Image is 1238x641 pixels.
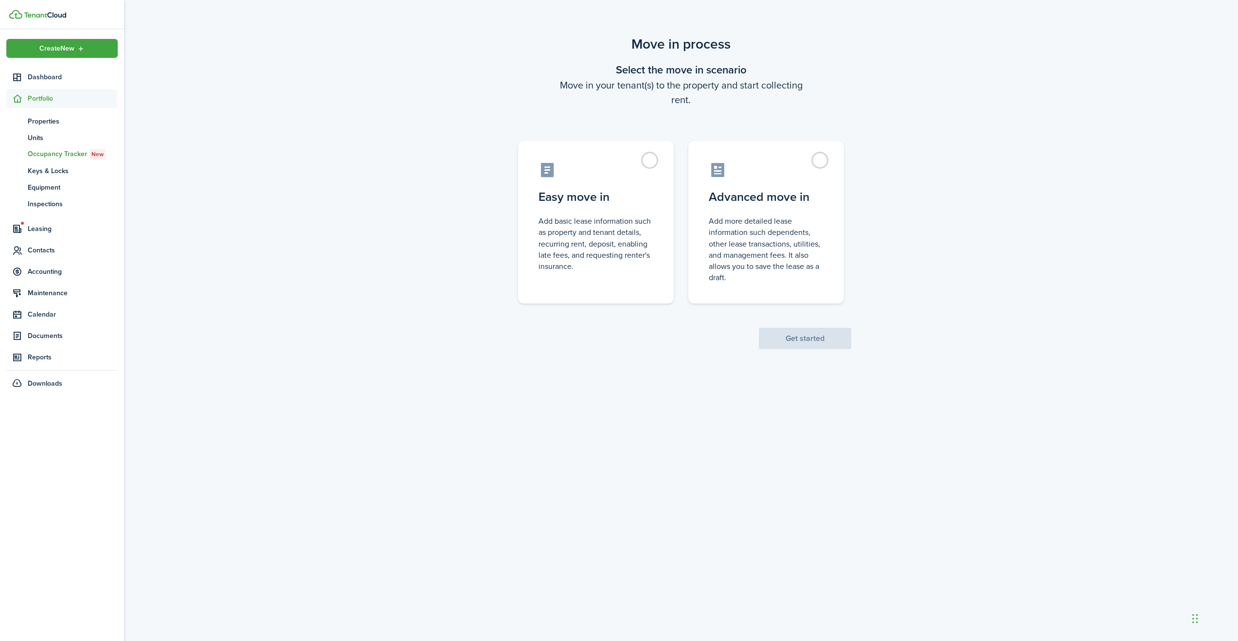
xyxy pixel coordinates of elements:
span: Leasing [28,224,118,234]
a: Units [6,129,118,146]
span: Downloads [28,378,62,389]
a: Inspections [6,196,118,212]
span: Equipment [28,182,118,193]
wizard-step-header-description: Move in your tenant(s) to the property and start collecting rent. [511,78,851,107]
span: Accounting [28,267,118,277]
span: Dashboard [28,72,118,82]
a: Occupancy TrackerNew [6,146,118,162]
div: Drag [1192,604,1198,633]
a: Dashboard [6,68,118,87]
scenario-title: Move in process [511,34,851,54]
span: Maintenance [28,288,118,298]
a: Reports [6,348,118,367]
span: Create New [39,45,74,52]
span: Reports [28,352,118,362]
control-radio-card-description: Add basic lease information such as property and tenant details, recurring rent, deposit, enablin... [538,215,653,272]
span: Properties [28,116,118,126]
iframe: Chat Widget [1189,594,1238,641]
span: Calendar [28,309,118,320]
span: Documents [28,331,118,341]
img: TenantCloud [24,12,66,18]
span: Keys & Locks [28,166,118,176]
span: Units [28,133,118,143]
span: Portfolio [28,93,118,104]
wizard-step-header-title: Select the move in scenario [511,62,851,78]
a: Properties [6,113,118,129]
span: Inspections [28,199,118,209]
span: New [91,150,104,159]
control-radio-card-description: Add more detailed lease information such dependents, other lease transactions, utilities, and man... [709,215,824,283]
button: Open menu [6,39,118,58]
a: Keys & Locks [6,162,118,179]
a: Equipment [6,179,118,196]
control-radio-card-title: Advanced move in [709,188,824,206]
control-radio-card-title: Easy move in [538,188,653,206]
img: TenantCloud [9,10,22,19]
span: Occupancy Tracker [28,149,118,160]
span: Contacts [28,245,118,255]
